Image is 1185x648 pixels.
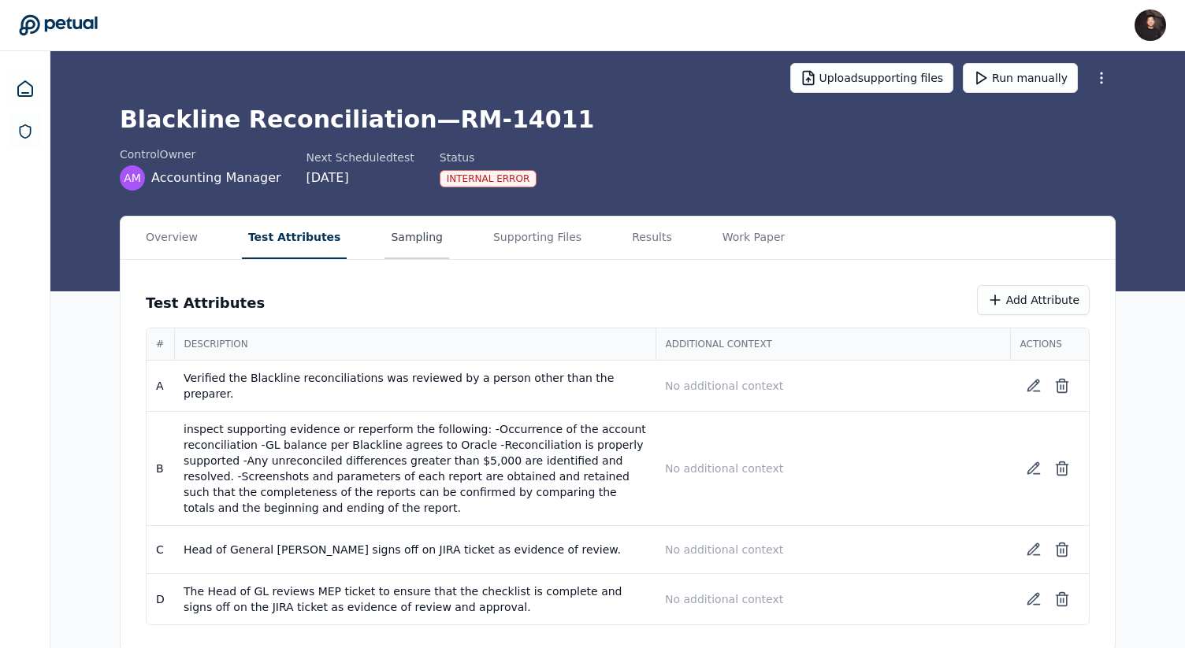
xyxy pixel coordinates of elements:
div: control Owner [120,146,281,162]
button: Edit test attribute [1020,372,1048,400]
h3: Test Attributes [146,292,265,314]
button: Edit test attribute [1020,454,1048,483]
div: [DATE] [306,168,414,187]
a: Dashboard [6,70,44,108]
p: No additional context [665,591,1001,607]
h1: Blackline Reconciliation — RM-14011 [120,106,1116,134]
td: B [147,412,174,526]
button: Add Attribute [977,285,1090,315]
button: Delete test attribute [1048,372,1076,400]
a: Go to Dashboard [19,14,98,36]
button: Work Paper [716,217,792,259]
td: A [147,361,174,412]
div: Next Scheduled test [306,150,414,165]
button: Delete test attribute [1048,535,1076,564]
td: Verified the Blackline reconciliations was reviewed by a person other than the preparer. [174,361,656,412]
span: Accounting Manager [151,168,281,187]
a: SOC 1 Reports [8,114,43,149]
button: Run manually [963,63,1078,93]
img: James Lee [1135,9,1166,41]
td: inspect supporting evidence or reperform the following: -Occurrence of the account reconciliation... [174,412,656,526]
button: Overview [139,217,204,259]
span: # [156,338,165,350]
span: AM [124,170,141,186]
p: No additional context [665,461,1001,476]
button: Results [626,217,678,259]
button: Edit test attribute [1020,585,1048,613]
p: No additional context [665,542,1001,557]
button: Delete test attribute [1048,454,1076,483]
button: Uploadsupporting files [790,63,954,93]
button: Supporting Files [487,217,588,259]
p: No additional context [665,378,1001,394]
button: Sampling [384,217,449,259]
span: Description [184,338,646,350]
div: Status [440,150,537,165]
div: Internal Error [440,170,537,187]
td: Head of General [PERSON_NAME] signs off on JIRA ticket as evidence of review. [174,526,656,574]
td: The Head of GL reviews MEP ticket to ensure that the checklist is complete and signs off on the J... [174,574,656,625]
button: Delete test attribute [1048,585,1076,613]
button: Test Attributes [242,217,347,259]
td: D [147,574,174,625]
td: C [147,526,174,574]
span: Additional Context [666,338,1001,350]
span: Actions [1020,338,1080,350]
button: Edit test attribute [1020,535,1048,564]
button: More Options [1087,64,1116,92]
